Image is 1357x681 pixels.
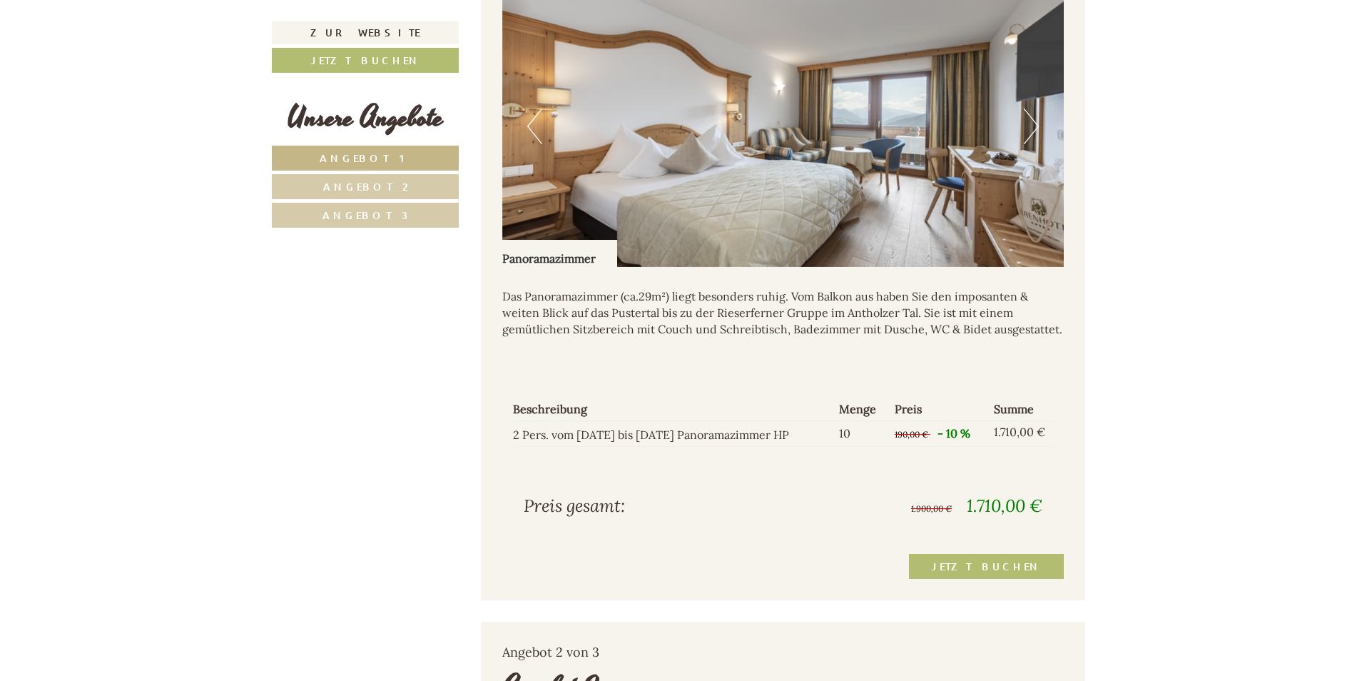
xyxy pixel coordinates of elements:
a: Jetzt buchen [272,48,459,73]
span: 1.710,00 € [967,495,1042,517]
a: Zur Website [272,21,459,44]
span: 1.900,00 € [911,503,952,514]
div: Unsere Angebote [272,98,459,138]
td: 1.710,00 € [988,421,1053,447]
th: Menge [833,398,888,420]
a: Jetzt buchen [909,554,1064,579]
span: Angebot 2 [323,180,408,193]
span: 190,00 € [895,429,928,440]
div: Preis gesamt: [513,494,783,518]
th: Preis [889,398,988,420]
span: Angebot 3 [322,208,408,222]
th: Summe [988,398,1053,420]
span: Angebot 1 [320,151,412,165]
span: Angebot 2 von 3 [502,644,599,660]
th: Beschreibung [513,398,834,420]
div: Panoramazimmer [502,240,617,267]
td: 10 [833,421,888,447]
button: Previous [527,109,542,144]
button: Next [1024,109,1039,144]
td: 2 Pers. vom [DATE] bis [DATE] Panoramazimmer HP [513,421,834,447]
span: - 10 % [937,426,970,440]
p: Das Panoramazimmer (ca.29m²) liegt besonders ruhig. Vom Balkon aus haben Sie den imposanten & wei... [502,288,1064,338]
